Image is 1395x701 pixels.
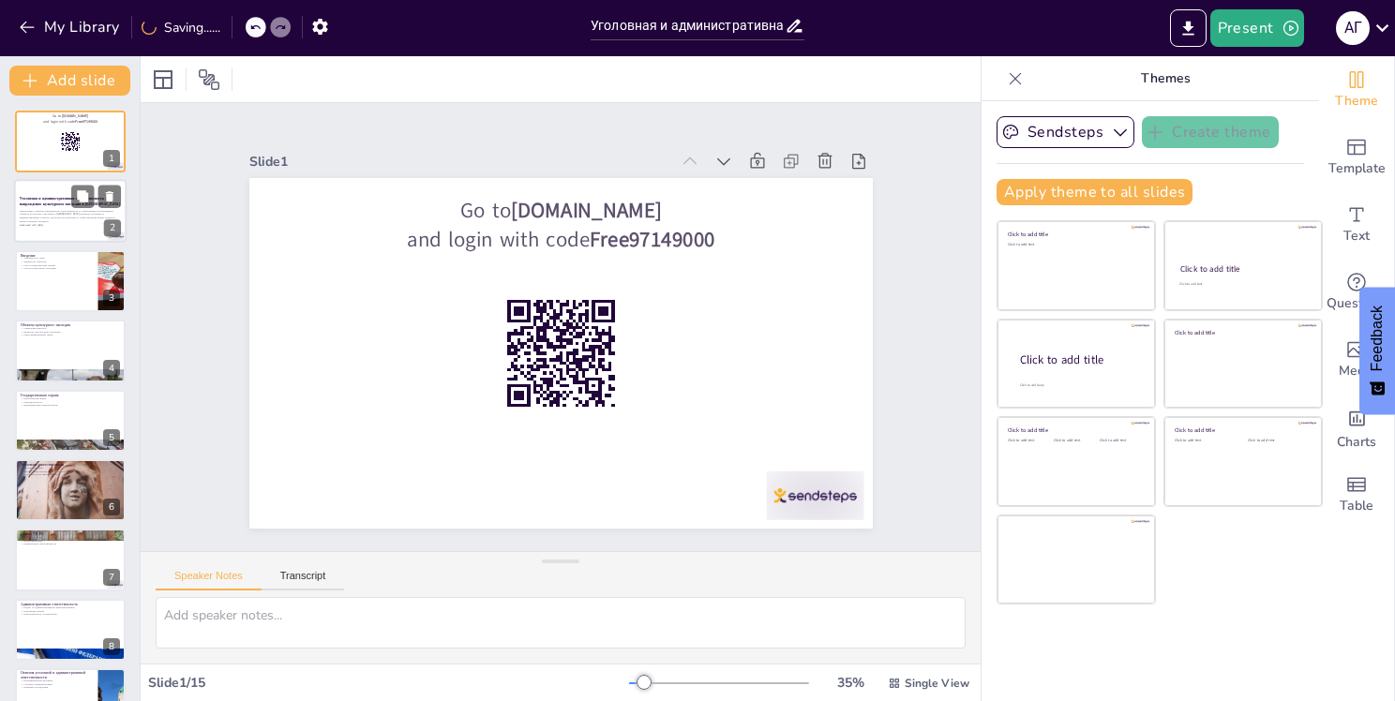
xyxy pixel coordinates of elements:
div: 4 [103,360,120,377]
div: Slide 1 [267,121,687,183]
div: Layout [148,65,178,95]
p: Нарушения охраны [21,609,120,613]
div: Click to add title [1008,231,1142,238]
p: and login with code [21,119,120,125]
p: Субъекты правонарушения [21,682,93,686]
div: 4 [15,320,126,381]
button: Transcript [262,570,345,590]
p: Многонациональный народ [21,334,120,337]
p: Приоритетная задача [21,396,120,400]
div: 7 [15,529,126,590]
div: 35 % [828,674,873,692]
p: Взаимодействие органов власти [21,403,120,407]
p: Правовые последствия [21,686,93,690]
p: and login with code [290,197,850,284]
button: Feedback - Show survey [1359,287,1395,414]
div: 3 [15,250,126,312]
span: Single View [905,676,969,691]
button: Export to PowerPoint [1170,9,1207,47]
div: 5 [15,390,126,452]
div: Click to add title [1175,426,1309,434]
input: Insert title [591,12,785,39]
div: Change the overall theme [1319,56,1394,124]
button: Duplicate Slide [71,186,94,208]
p: Ответственность физических лиц [21,473,120,477]
div: Click to add text [1100,439,1142,443]
button: Create theme [1142,116,1279,148]
strong: Free97149000 [597,230,725,271]
div: 1 [15,111,126,172]
button: Apply theme to all slides [997,179,1192,205]
span: Position [198,68,220,91]
button: Present [1210,9,1304,47]
div: Click to add title [1020,352,1140,368]
p: Важность для будущих поколений [21,330,120,334]
p: Значимость объектов [21,260,93,263]
div: Click to add text [1175,439,1234,443]
p: Generated with [URL] [20,223,121,227]
button: Speaker Notes [156,570,262,590]
div: Click to add body [1020,383,1138,388]
p: Go to [292,168,853,255]
p: Ответственность за нарушения [21,612,120,616]
p: Актуальность темы [21,257,93,261]
strong: [DOMAIN_NAME] [62,114,89,119]
span: Text [1343,226,1370,246]
span: Questions [1327,293,1387,314]
p: Статьи УК РФ [21,531,120,537]
p: Угрозы культурному наследию [21,267,93,271]
button: My Library [14,12,127,42]
div: Add images, graphics, shapes or video [1319,326,1394,394]
div: Get real-time input from your audience [1319,259,1394,326]
p: Презентация освещает юридическую ответственность за уничтожение и повреждение объектов культурног... [20,210,121,224]
div: 5 [103,429,120,446]
p: Уголовный кодекс [21,466,120,470]
div: Saving...... [142,19,220,37]
div: Click to add text [1248,439,1307,443]
div: 7 [103,569,120,586]
div: 1 [103,150,120,167]
button: А Г [1336,9,1370,47]
div: 2 [104,220,121,237]
div: Add text boxes [1319,191,1394,259]
div: А Г [1336,11,1370,45]
div: 6 [15,459,126,521]
p: Виды нарушений [21,539,120,543]
div: Click to add title [1180,263,1305,275]
div: 8 [103,638,120,655]
div: 3 [103,290,120,306]
p: Основные статьи [21,536,120,540]
button: Delete Slide [98,186,121,208]
span: Template [1328,158,1386,179]
strong: Уголовная и административная ответственность за повреждение культурного наследия в [GEOGRAPHIC_DATA] [20,197,120,207]
div: Click to add title [1175,328,1309,336]
p: Роль государственной охраны [21,263,93,267]
p: Кодекс об административных правонарушениях [21,605,120,609]
p: Законодательство [21,400,120,404]
div: 2 [14,180,127,244]
div: 6 [103,499,120,515]
div: Click to add text [1054,439,1096,443]
span: Media [1339,361,1375,381]
div: Slide 1 / 15 [148,674,629,692]
button: Sendsteps [997,116,1134,148]
p: Государственная охрана [21,392,120,397]
span: Feedback [1369,306,1386,371]
p: Go to [21,113,120,119]
p: Уникальная ценность [21,327,120,331]
div: Click to add title [1008,426,1142,434]
div: Click to add text [1179,282,1304,287]
p: Административная ответственность [21,601,120,606]
div: Add ready made slides [1319,124,1394,191]
button: Add slide [9,66,130,96]
div: Add charts and graphs [1319,394,1394,461]
p: Юридическая ответственность [21,543,120,546]
div: 8 [15,599,126,661]
p: Принципиальные различия [21,679,93,682]
span: Theme [1335,91,1378,112]
div: Click to add text [1008,439,1050,443]
div: Click to add text [1008,243,1142,247]
div: Add a table [1319,461,1394,529]
strong: [DOMAIN_NAME] [521,192,674,236]
p: Отличия уголовной и административной ответственности [21,670,93,680]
